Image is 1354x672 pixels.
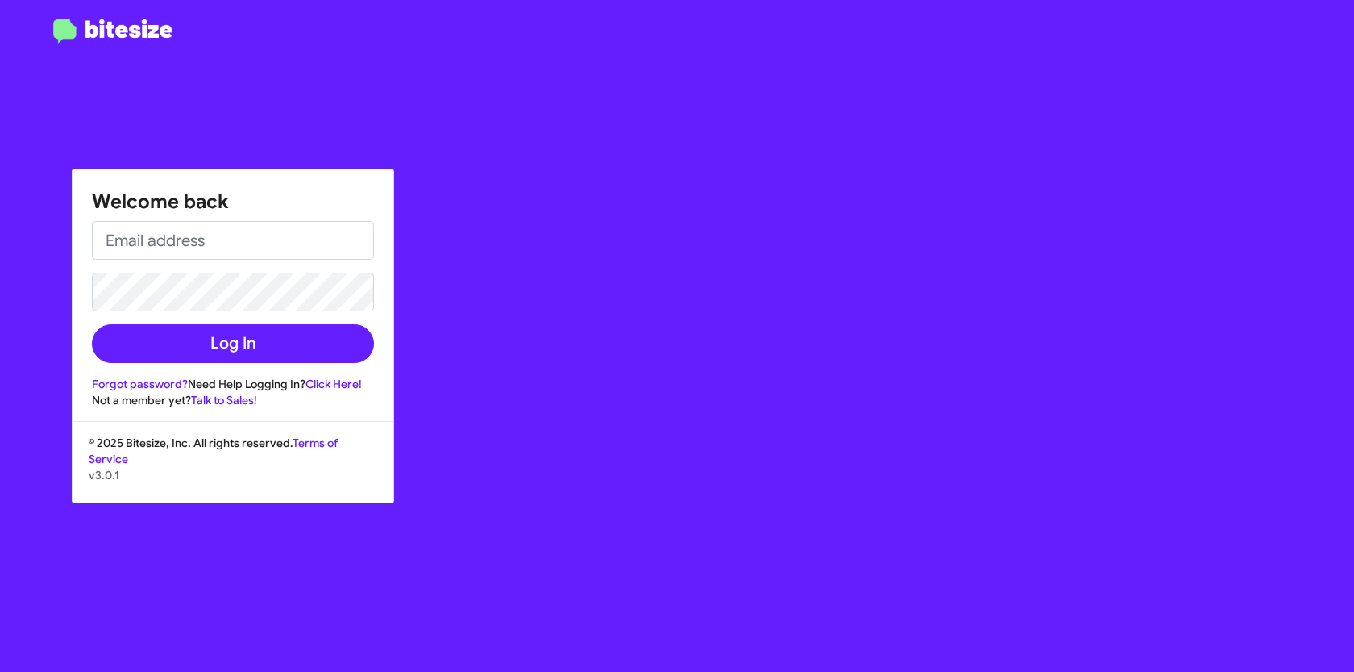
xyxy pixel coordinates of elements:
input: Email address [92,221,374,260]
a: Forgot password? [92,377,188,391]
div: Need Help Logging In? [92,376,374,392]
a: Talk to Sales! [191,393,257,407]
a: Click Here! [305,377,362,391]
div: © 2025 Bitesize, Inc. All rights reserved. [73,435,393,503]
div: Not a member yet? [92,392,374,408]
p: v3.0.1 [89,467,377,483]
h1: Welcome back [92,189,374,215]
button: Log In [92,324,374,363]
